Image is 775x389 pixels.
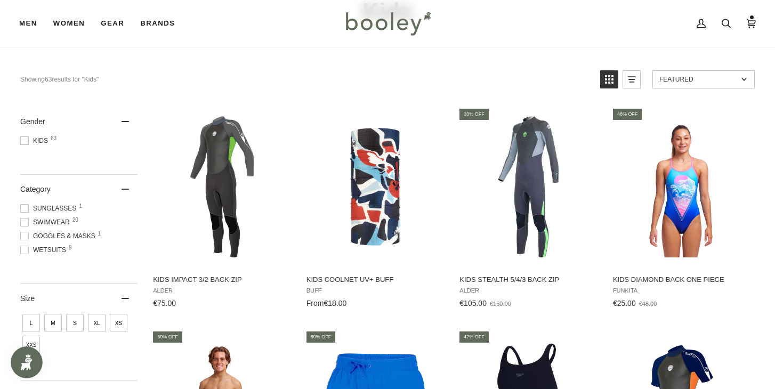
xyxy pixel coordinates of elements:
[20,294,35,303] span: Size
[490,301,511,307] span: €150.00
[459,287,598,294] span: Alder
[20,231,99,241] span: Goggles & Masks
[66,314,84,331] span: Size: S
[613,109,642,120] div: 48% off
[45,76,52,83] b: 63
[51,136,56,141] span: 63
[19,18,37,29] span: Men
[22,336,40,353] span: Size: XXS
[459,331,489,343] div: 42% off
[69,245,72,250] span: 9
[306,275,445,285] span: Kids CoolNet UV+ Buff
[20,70,592,88] div: Showing results for "Kids"
[341,8,434,39] img: Booley
[659,76,738,83] span: Featured
[20,217,73,227] span: Swimwear
[20,245,69,255] span: Wetsuits
[611,116,753,257] img: Funkita Kids Diamond Back One Piece Flying Flipper - Booley Galway
[306,331,336,343] div: 50% off
[151,116,293,257] img: Alder Kids Impact 3/2 Green - Booley Galway
[88,314,106,331] span: Size: XL
[458,116,599,257] img: Alder Kids Stealth 5/4 Jet - Booley Galway
[79,204,82,209] span: 1
[600,70,618,88] a: View grid mode
[153,331,182,343] div: 50% off
[613,287,751,294] span: Funkita
[459,299,487,307] span: €105.00
[153,275,291,285] span: Kids Impact 3/2 Back Zip
[459,275,598,285] span: Kids Stealth 5/4/3 Back Zip
[623,70,641,88] a: View list mode
[324,299,346,307] span: €18.00
[611,107,753,312] a: Kids Diamond Back One Piece
[306,287,445,294] span: Buff
[639,301,657,307] span: €48.00
[98,231,101,237] span: 1
[44,314,62,331] span: Size: M
[72,217,78,223] span: 20
[110,314,127,331] span: Size: XS
[20,185,51,193] span: Category
[53,18,85,29] span: Women
[305,116,446,257] img: Kids CoolNet UV+ Entropy Multi - Booley Galway
[459,109,489,120] div: 30% off
[20,136,51,145] span: Kids
[11,346,43,378] iframe: Button to open loyalty program pop-up
[613,299,636,307] span: €25.00
[22,314,40,331] span: Size: L
[458,107,599,312] a: Kids Stealth 5/4/3 Back Zip
[20,117,45,126] span: Gender
[151,107,293,312] a: Kids Impact 3/2 Back Zip
[306,299,324,307] span: From
[20,204,79,213] span: Sunglasses
[140,18,175,29] span: Brands
[613,275,751,285] span: Kids Diamond Back One Piece
[305,107,446,312] a: Kids CoolNet UV+ Buff
[153,299,176,307] span: €75.00
[101,18,124,29] span: Gear
[652,70,755,88] a: Sort options
[153,287,291,294] span: Alder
